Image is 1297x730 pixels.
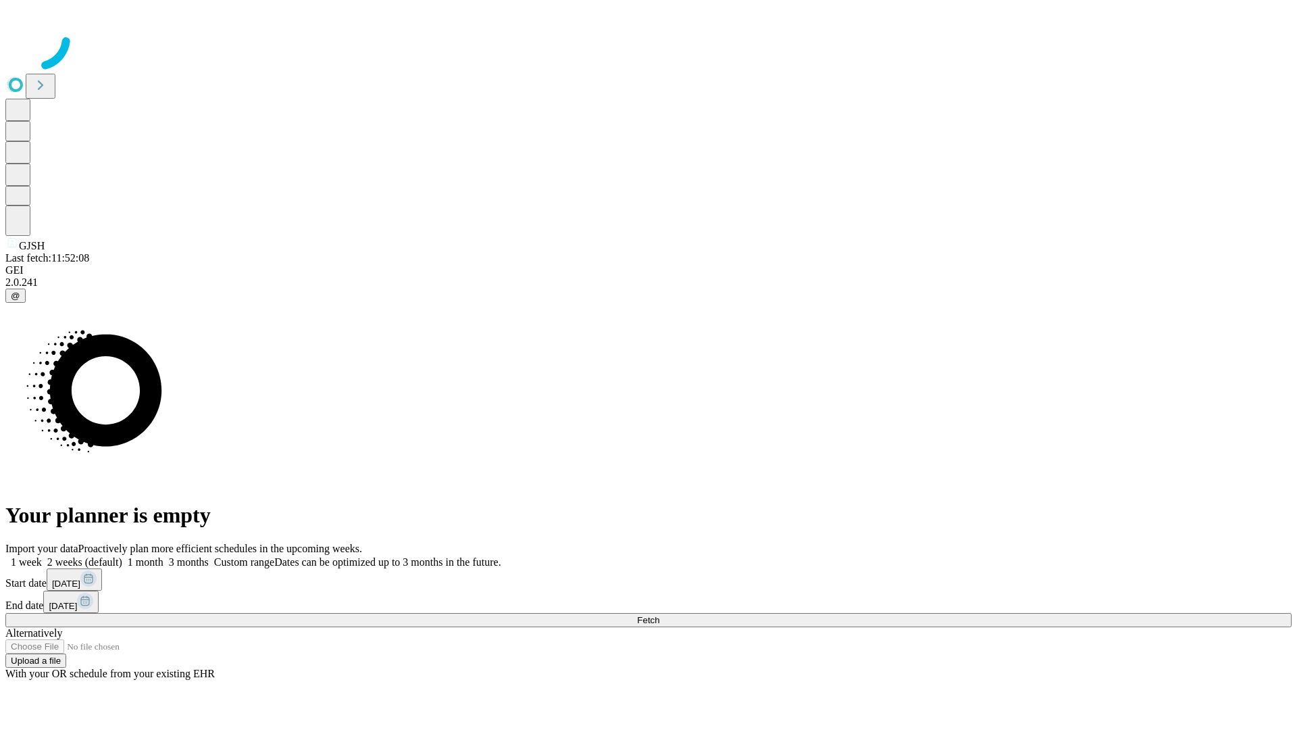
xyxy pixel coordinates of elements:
[637,615,659,625] span: Fetch
[49,601,77,611] span: [DATE]
[5,568,1292,591] div: Start date
[5,627,62,639] span: Alternatively
[5,276,1292,289] div: 2.0.241
[52,579,80,589] span: [DATE]
[5,668,215,679] span: With your OR schedule from your existing EHR
[11,291,20,301] span: @
[5,591,1292,613] div: End date
[43,591,99,613] button: [DATE]
[274,556,501,568] span: Dates can be optimized up to 3 months in the future.
[5,543,78,554] span: Import your data
[47,556,122,568] span: 2 weeks (default)
[5,264,1292,276] div: GEI
[169,556,209,568] span: 3 months
[5,252,89,264] span: Last fetch: 11:52:08
[11,556,42,568] span: 1 week
[214,556,274,568] span: Custom range
[19,240,45,251] span: GJSH
[47,568,102,591] button: [DATE]
[5,613,1292,627] button: Fetch
[5,654,66,668] button: Upload a file
[5,503,1292,528] h1: Your planner is empty
[128,556,163,568] span: 1 month
[5,289,26,303] button: @
[78,543,362,554] span: Proactively plan more efficient schedules in the upcoming weeks.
